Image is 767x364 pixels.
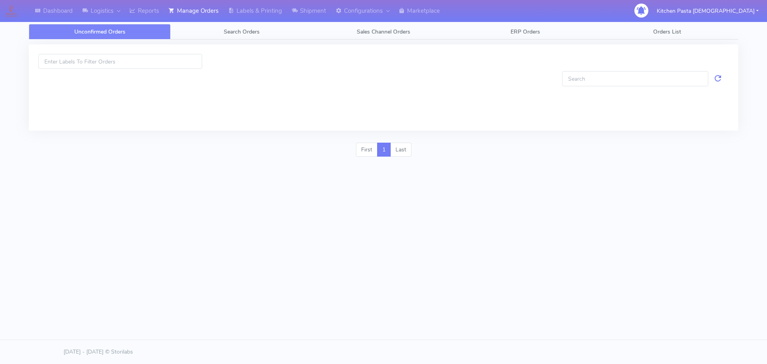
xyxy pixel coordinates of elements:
[38,54,202,69] input: Enter Labels To Filter Orders
[562,71,708,86] input: Search
[377,143,391,157] a: 1
[74,28,125,36] span: Unconfirmed Orders
[29,24,738,40] ul: Tabs
[511,28,540,36] span: ERP Orders
[653,28,681,36] span: Orders List
[651,3,765,19] button: Kitchen Pasta [DEMOGRAPHIC_DATA]
[357,28,410,36] span: Sales Channel Orders
[224,28,260,36] span: Search Orders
